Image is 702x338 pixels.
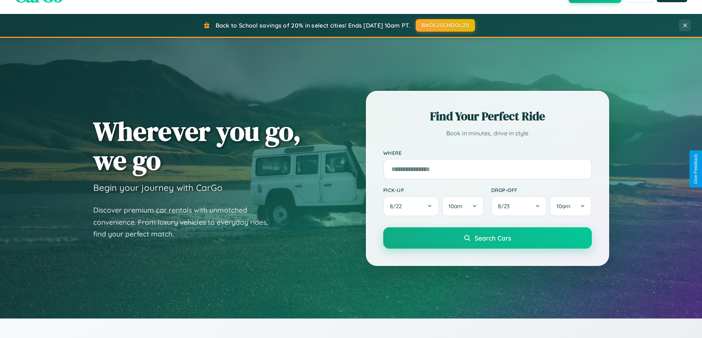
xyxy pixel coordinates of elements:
span: 8 / 23 [498,203,513,210]
label: Pick-up [383,187,484,193]
label: Drop-off [491,187,592,193]
div: Give Feedback [693,154,698,184]
span: 8 / 22 [390,203,405,210]
button: BACK2SCHOOL20 [416,19,475,32]
span: 10am [448,203,462,210]
button: 10am [442,196,483,216]
span: Search Cars [475,234,511,242]
label: Where [383,150,592,156]
button: Search Cars [383,227,592,249]
button: 8/22 [383,196,439,216]
h3: Begin your journey with CarGo [93,182,223,193]
button: 8/23 [491,196,547,216]
span: Back to School savings of 20% in select cities! Ends [DATE] 10am PT. [216,22,410,29]
h1: Wherever you go, we go [93,117,301,175]
h2: Find Your Perfect Ride [383,108,592,124]
button: 10am [550,196,591,216]
p: Book in minutes, drive in style [383,128,592,139]
span: 10am [556,203,570,210]
p: Discover premium car rentals with unmatched convenience. From luxury vehicles to everyday rides, ... [93,204,277,240]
